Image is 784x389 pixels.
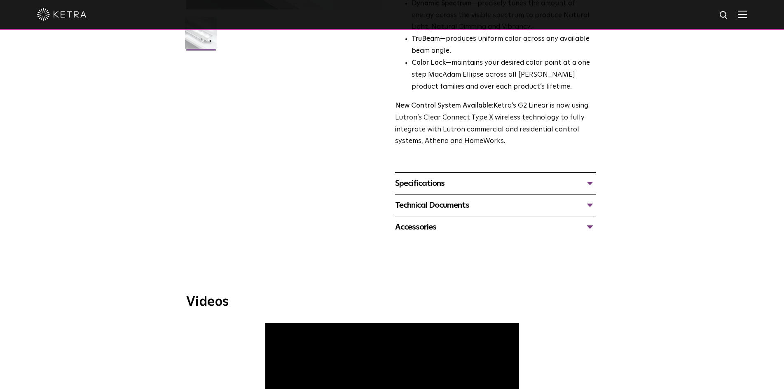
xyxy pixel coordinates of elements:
[395,177,596,190] div: Specifications
[738,10,747,18] img: Hamburger%20Nav.svg
[412,33,596,57] li: —produces uniform color across any available beam angle.
[186,295,598,309] h3: Videos
[412,59,446,66] strong: Color Lock
[395,100,596,148] p: Ketra’s G2 Linear is now using Lutron’s Clear Connect Type X wireless technology to fully integra...
[412,35,440,42] strong: TruBeam
[185,17,217,55] img: G2-Linear-2021-Web-Square
[412,57,596,93] li: —maintains your desired color point at a one step MacAdam Ellipse across all [PERSON_NAME] produc...
[37,8,87,21] img: ketra-logo-2019-white
[395,220,596,234] div: Accessories
[395,199,596,212] div: Technical Documents
[719,10,729,21] img: search icon
[395,102,494,109] strong: New Control System Available:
